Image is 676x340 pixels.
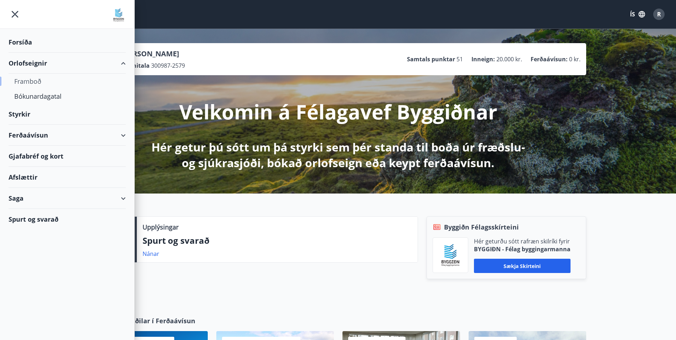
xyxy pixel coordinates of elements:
p: Hér getur þú sótt um þá styrki sem þér standa til boða úr fræðslu- og sjúkrasjóði, bókað orlofsei... [150,139,526,171]
button: R [650,6,667,23]
div: Framboð [14,74,120,89]
div: Gjafabréf og kort [9,146,126,167]
p: Spurt og svarað [143,235,412,247]
div: Spurt og svarað [9,209,126,230]
span: Byggiðn Félagsskírteini [444,222,519,232]
button: ÍS [626,8,649,21]
span: Samstarfsaðilar í Ferðaávísun [99,316,195,325]
img: BKlGVmlTW1Qrz68WFGMFQUcXHWdQd7yePWMkvn3i.png [438,243,463,267]
button: Sækja skírteini [474,259,571,273]
span: 20.000 kr. [496,55,522,63]
button: menu [9,8,21,21]
div: Orlofseignir [9,53,126,74]
div: Forsíða [9,32,126,53]
span: 51 [456,55,463,63]
div: Styrkir [9,104,126,125]
div: Ferðaávísun [9,125,126,146]
p: Ferðaávísun : [531,55,568,63]
p: Samtals punktar [407,55,455,63]
div: Afslættir [9,167,126,188]
span: 0 kr. [569,55,580,63]
p: Upplýsingar [143,222,179,232]
p: Velkomin á Félagavef Byggiðnar [179,98,497,125]
div: Bókunardagatal [14,89,120,104]
p: Kennitala [122,62,150,69]
p: Inneign : [471,55,495,63]
span: 300987-2579 [151,62,185,69]
p: [PERSON_NAME] [122,49,185,59]
p: BYGGIÐN - Félag byggingarmanna [474,245,571,253]
span: R [657,10,661,18]
div: Saga [9,188,126,209]
p: Hér geturðu sótt rafræn skilríki fyrir [474,237,571,245]
a: Nánar [143,250,159,258]
img: union_logo [112,8,126,22]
